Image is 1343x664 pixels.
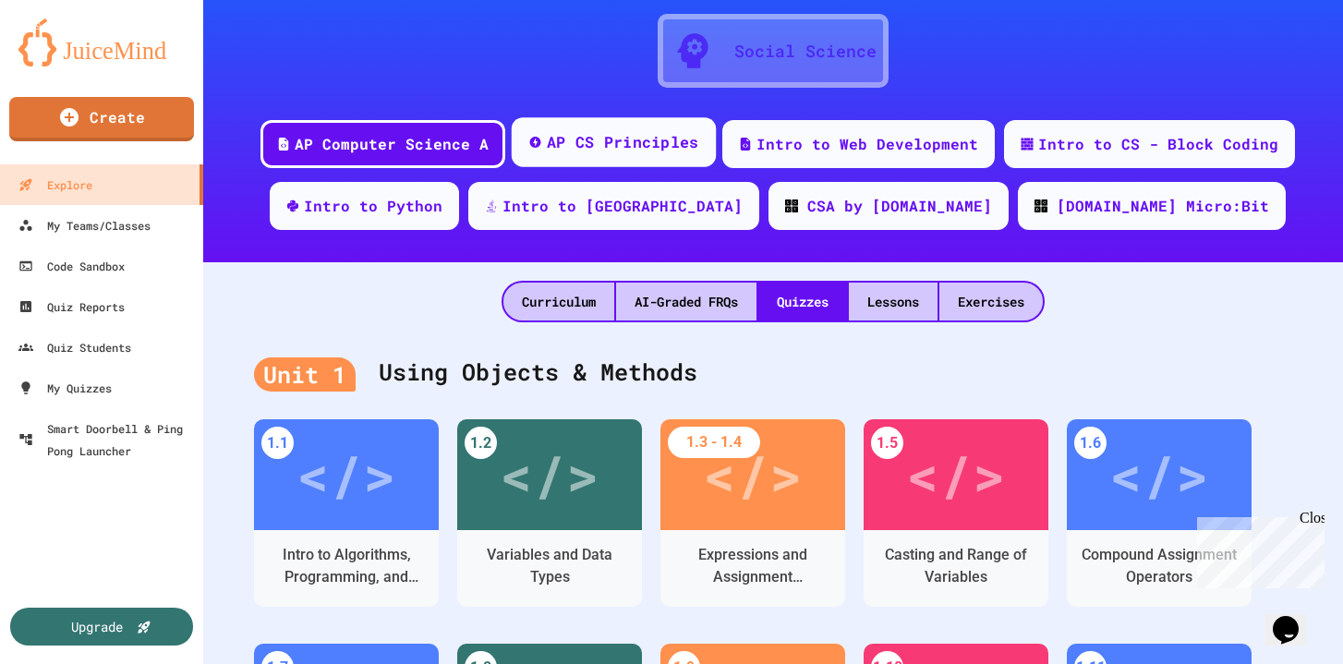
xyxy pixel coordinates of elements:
[1074,427,1107,459] div: 1.6
[9,97,194,141] a: Create
[503,283,614,320] div: Curriculum
[906,433,1006,516] div: </>
[18,174,92,196] div: Explore
[500,433,599,516] div: </>
[295,133,489,155] div: AP Computer Science A
[877,544,1034,588] div: Casting and Range of Variables
[756,133,978,155] div: Intro to Web Development
[254,357,356,392] div: Unit 1
[304,195,442,217] div: Intro to Python
[502,195,743,217] div: Intro to [GEOGRAPHIC_DATA]
[18,18,185,66] img: logo-orange.svg
[261,427,294,459] div: 1.1
[18,296,125,318] div: Quiz Reports
[1265,590,1325,646] iframe: chat widget
[268,544,425,588] div: Intro to Algorithms, Programming, and Compilers
[18,214,151,236] div: My Teams/Classes
[871,427,903,459] div: 1.5
[1038,133,1278,155] div: Intro to CS - Block Coding
[1190,510,1325,588] iframe: chat widget
[674,544,831,588] div: Expressions and Assignment Statements
[807,195,992,217] div: CSA by [DOMAIN_NAME]
[668,427,760,458] div: 1.3 - 1.4
[71,617,123,636] div: Upgrade
[703,433,803,516] div: </>
[471,544,628,588] div: Variables and Data Types
[18,255,125,277] div: Code Sandbox
[785,199,798,212] img: CODE_logo_RGB.png
[18,417,196,462] div: Smart Doorbell & Ping Pong Launcher
[1034,199,1047,212] img: CODE_logo_RGB.png
[1081,544,1238,588] div: Compound Assignment Operators
[939,283,1043,320] div: Exercises
[1057,195,1269,217] div: [DOMAIN_NAME] Micro:Bit
[465,427,497,459] div: 1.2
[616,283,756,320] div: AI-Graded FRQs
[18,336,131,358] div: Quiz Students
[547,131,699,154] div: AP CS Principles
[758,283,847,320] div: Quizzes
[849,283,938,320] div: Lessons
[734,39,877,64] div: Social Science
[296,433,396,516] div: </>
[7,7,127,117] div: Chat with us now!Close
[254,336,1292,410] div: Using Objects & Methods
[18,377,112,399] div: My Quizzes
[1109,433,1209,516] div: </>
